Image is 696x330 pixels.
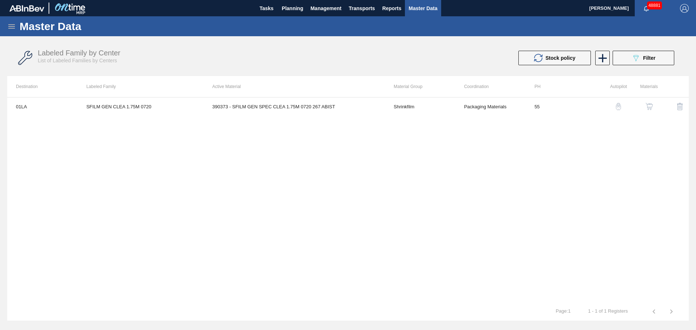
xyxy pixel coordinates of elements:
[38,49,120,57] span: Labeled Family by Center
[547,302,579,314] td: Page : 1
[349,4,375,13] span: Transports
[9,5,44,12] img: TNhmsLtSVTkK8tSr43FrP2fwEKptu5GPRR3wAAAABJRU5ErkJggg==
[310,4,341,13] span: Management
[635,3,658,13] button: Notifications
[204,76,385,97] th: Active Material
[258,4,274,13] span: Tasks
[631,98,658,115] div: View Materials
[455,76,526,97] th: Coordination
[78,76,203,97] th: Labeled Family
[409,4,437,13] span: Master Data
[526,97,596,116] td: 55
[579,302,637,314] td: 1 - 1 of 1 Registers
[647,1,662,9] span: 48881
[610,98,627,115] button: auto-pilot-icon
[20,22,148,30] h1: Master Data
[204,97,385,116] td: 390373 - SFILM GEN SPEC CLEA 1.75M 0720 267 ABIST
[641,98,658,115] button: shopping-cart-icon
[382,4,401,13] span: Reports
[78,97,203,116] td: SFILM GEN CLEA 1.75M 0720
[609,51,678,65] div: Filter labeled family by center
[546,55,575,61] span: Stock policy
[613,51,674,65] button: Filter
[596,76,627,97] th: Autopilot
[385,76,455,97] th: Material Group
[385,97,455,116] td: Shrinkfilm
[7,97,78,116] td: 01LA
[627,76,658,97] th: Materials
[680,4,689,13] img: Logout
[526,76,596,97] th: PH
[646,103,653,110] img: shopping-cart-icon
[455,97,526,116] td: Packaging Materials
[518,51,594,65] div: Update stock policy
[615,103,622,110] img: auto-pilot-icon
[671,98,689,115] button: delete-icon
[38,58,117,63] span: List of Labeled Families by Centers
[282,4,303,13] span: Planning
[518,51,591,65] button: Stock policy
[676,102,684,111] img: delete-icon
[643,55,655,61] span: Filter
[594,51,609,65] div: New labeled family by center
[7,76,78,97] th: Destination
[600,98,627,115] div: Autopilot Configuration
[662,98,689,115] div: Delete Labeled Family X Center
